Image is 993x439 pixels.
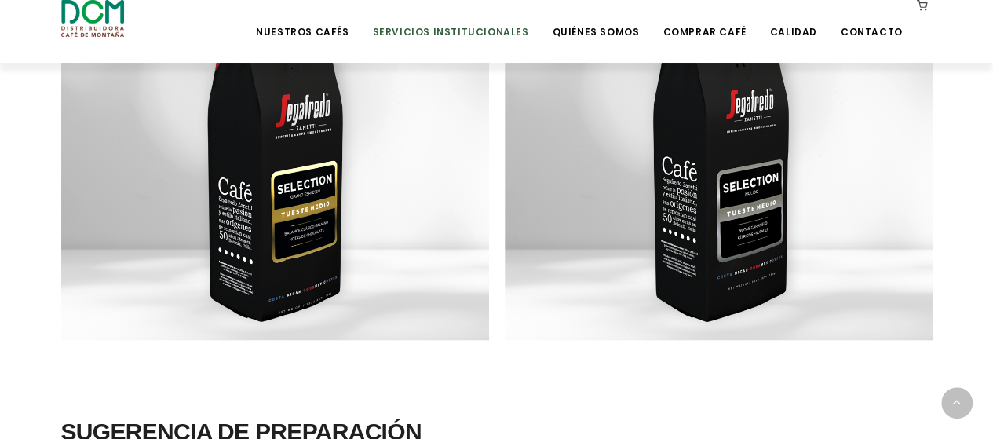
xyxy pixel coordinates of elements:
[363,2,538,38] a: Servicios Institucionales
[542,2,648,38] a: Quiénes Somos
[831,2,912,38] a: Contacto
[653,2,755,38] a: Comprar Café
[760,2,826,38] a: Calidad
[246,2,358,38] a: Nuestros Cafés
